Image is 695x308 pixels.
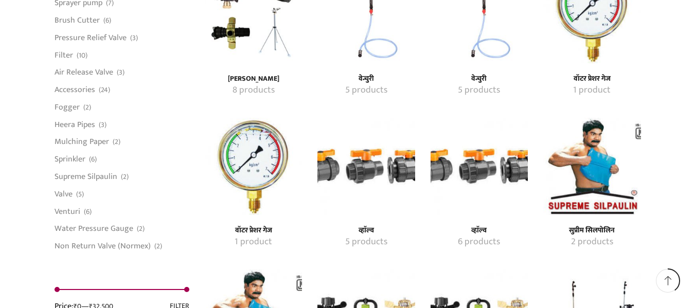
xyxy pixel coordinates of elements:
[55,220,133,238] a: Water Pressure Gauge
[55,133,109,151] a: Mulching Paper
[458,235,500,249] mark: 6 products
[442,226,516,235] a: Visit product category व्हाॅल्व
[103,15,111,26] span: (6)
[442,235,516,249] a: Visit product category व्हाॅल्व
[55,46,73,64] a: Filter
[55,98,80,116] a: Fogger
[329,84,403,97] a: Visit product category वेन्चुरी
[55,81,95,99] a: Accessories
[555,84,629,97] a: Visit product category वॉटर प्रेशर गेज
[55,185,73,203] a: Valve
[55,203,80,220] a: Venturi
[99,120,106,130] span: (3)
[89,154,97,165] span: (6)
[431,118,528,215] img: व्हाॅल्व
[543,118,640,215] img: सुप्रीम सिलपोलिन
[77,50,87,61] span: (10)
[555,75,629,83] h4: वॉटर प्रेशर गेज
[154,241,162,251] span: (2)
[205,118,302,215] img: वॉटर प्रेशर गेज
[113,137,120,147] span: (2)
[458,84,500,97] mark: 5 products
[345,84,387,97] mark: 5 products
[329,226,403,235] a: Visit product category व्हाॅल्व
[117,67,124,78] span: (3)
[442,84,516,97] a: Visit product category वेन्चुरी
[83,102,91,113] span: (2)
[555,226,629,235] a: Visit product category सुप्रीम सिलपोलिन
[317,118,415,215] img: व्हाॅल्व
[216,235,291,249] a: Visit product category वॉटर प्रेशर गेज
[442,226,516,235] h4: व्हाॅल्व
[55,151,85,168] a: Sprinkler
[99,85,110,95] span: (24)
[55,168,117,186] a: Supreme Silpaulin
[571,235,613,249] mark: 2 products
[431,118,528,215] a: Visit product category व्हाॅल्व
[55,11,100,29] a: Brush Cutter
[329,235,403,249] a: Visit product category व्हाॅल्व
[345,235,387,249] mark: 5 products
[216,84,291,97] a: Visit product category रेन गन
[55,116,95,133] a: Heera Pipes
[55,238,151,252] a: Non Return Valve (Normex)
[216,75,291,83] h4: [PERSON_NAME]
[329,226,403,235] h4: व्हाॅल्व
[442,75,516,83] a: Visit product category वेन्चुरी
[130,33,138,43] span: (3)
[555,226,629,235] h4: सुप्रीम सिलपोलिन
[216,226,291,235] a: Visit product category वॉटर प्रेशर गेज
[233,84,275,97] mark: 8 products
[55,64,113,81] a: Air Release Valve
[317,118,415,215] a: Visit product category व्हाॅल्व
[543,118,640,215] a: Visit product category सुप्रीम सिलपोलिन
[329,75,403,83] h4: वेन्चुरी
[216,226,291,235] h4: वॉटर प्रेशर गेज
[555,235,629,249] a: Visit product category सुप्रीम सिलपोलिन
[216,75,291,83] a: Visit product category रेन गन
[555,75,629,83] a: Visit product category वॉटर प्रेशर गेज
[137,224,145,234] span: (2)
[573,84,611,97] mark: 1 product
[205,118,302,215] a: Visit product category वॉटर प्रेशर गेज
[76,189,84,200] span: (5)
[442,75,516,83] h4: वेन्चुरी
[84,207,92,217] span: (6)
[329,75,403,83] a: Visit product category वेन्चुरी
[235,235,272,249] mark: 1 product
[121,172,129,182] span: (2)
[55,29,127,46] a: Pressure Relief Valve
